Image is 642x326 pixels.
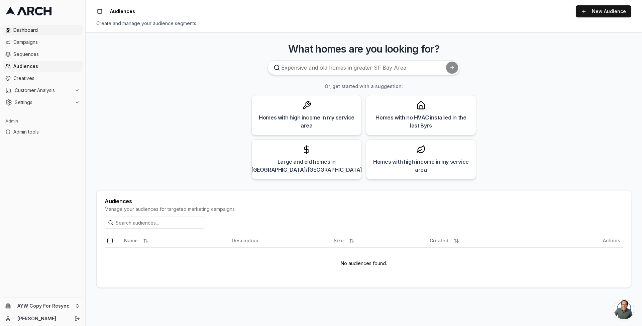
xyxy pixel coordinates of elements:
[96,20,631,27] div: Create and manage your audience segments
[3,73,83,84] a: Creatives
[105,206,623,213] div: Manage your audiences for targeted marketing campaigns
[251,158,362,174] div: Large and old homes in [GEOGRAPHIC_DATA]/[GEOGRAPHIC_DATA]
[13,39,80,46] span: Campaigns
[13,63,80,70] span: Audiences
[13,51,80,58] span: Sequences
[334,235,424,246] div: Size
[17,303,72,309] span: AYW Copy For Resync
[267,60,460,75] input: Expensive and old homes in greater SF Bay Area
[105,198,623,204] div: Audiences
[15,99,72,106] span: Settings
[13,75,80,82] span: Creatives
[3,127,83,137] a: Admin tools
[550,234,623,247] th: Actions
[110,8,135,15] nav: breadcrumb
[3,25,83,35] a: Dashboard
[3,37,83,48] a: Campaigns
[15,87,72,94] span: Customer Analysis
[614,299,634,319] div: Open chat
[73,314,82,323] button: Log out
[3,97,83,108] button: Settings
[3,301,83,311] button: AYW Copy For Resync
[105,247,623,279] td: No audiences found.
[105,217,205,229] input: Search audiences...
[13,27,80,33] span: Dashboard
[124,235,226,246] div: Name
[96,43,631,55] h3: What homes are you looking for?
[229,234,331,247] th: Description
[576,5,631,17] a: New Audience
[96,83,631,90] h3: Or, get started with a suggestion:
[430,235,548,246] div: Created
[13,129,80,135] span: Admin tools
[17,315,67,322] a: [PERSON_NAME]
[257,113,356,130] div: Homes with high income in my service area
[3,61,83,72] a: Audiences
[110,8,135,15] span: Audiences
[3,85,83,96] button: Customer Analysis
[3,116,83,127] div: Admin
[371,113,470,130] div: Homes with no HVAC installed in the last 8yrs
[371,158,470,174] div: Homes with high income in my service area
[3,49,83,60] a: Sequences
